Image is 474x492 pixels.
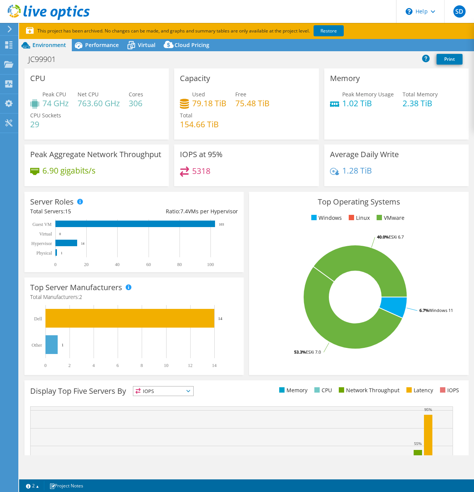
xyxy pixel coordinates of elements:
span: CPU Sockets [30,112,61,119]
text: Dell [34,316,42,322]
text: Guest VM [32,222,52,227]
a: Project Notes [44,481,89,490]
li: Memory [277,386,307,395]
text: Hypervisor [31,241,52,246]
a: Print [437,54,463,65]
span: Virtual [138,41,155,49]
text: 14 [212,363,217,368]
text: 14 [81,242,85,245]
h4: Total Manufacturers: [30,293,238,301]
text: 6 [116,363,119,368]
h3: CPU [30,74,45,83]
li: Latency [404,386,433,395]
text: 60 [146,262,151,267]
text: 100 [207,262,214,267]
li: Windows [309,214,342,222]
span: 15 [65,208,71,215]
text: 20 [84,262,89,267]
h3: Capacity [180,74,210,83]
text: Other [32,343,42,348]
h4: 306 [129,99,143,107]
h4: 1.28 TiB [342,166,372,175]
span: Free [235,91,246,98]
text: 10 [164,363,168,368]
h3: Top Operating Systems [255,198,463,206]
text: 1 [61,251,63,255]
span: Environment [32,41,66,49]
h4: 5318 [192,167,210,175]
a: 2 [21,481,44,490]
span: Total Memory [403,91,438,98]
tspan: 6.7% [419,307,429,313]
span: 2 [79,293,82,300]
text: 0 [54,262,57,267]
h3: Top Server Manufacturers [30,283,122,292]
span: Cores [129,91,143,98]
text: 55% [414,441,422,446]
span: Cloud Pricing [175,41,209,49]
li: Network Throughput [337,386,400,395]
text: 12 [188,363,193,368]
h4: 79.18 TiB [192,99,226,107]
li: Linux [347,214,370,222]
svg: \n [406,8,413,15]
span: Used [192,91,205,98]
li: VMware [375,214,404,222]
span: Total [180,112,193,119]
text: 4 [92,363,95,368]
h4: 74 GHz [42,99,69,107]
text: 0 [59,232,61,236]
h3: IOPS at 95% [180,150,223,159]
text: Virtual [39,231,52,237]
span: Peak CPU [42,91,66,98]
h4: 154.66 TiB [180,120,219,128]
text: 14 [218,316,223,321]
h3: Average Daily Write [330,150,399,159]
li: IOPS [438,386,459,395]
span: IOPS [133,386,193,396]
text: 103 [219,222,224,226]
div: Total Servers: [30,207,134,216]
h1: JC99901 [25,55,68,63]
h4: 2.38 TiB [403,99,438,107]
text: 1 [61,343,64,347]
p: This project has been archived. No changes can be made, and graphs and summary tables are only av... [26,27,400,35]
span: Net CPU [78,91,99,98]
h4: 6.90 gigabits/s [42,166,95,175]
text: 80 [177,262,182,267]
text: Physical [36,250,52,256]
span: 7.4 [180,208,188,215]
span: Performance [85,41,119,49]
h4: 763.60 GHz [78,99,120,107]
text: 8 [141,363,143,368]
tspan: 53.3% [294,349,306,355]
div: Ratio: VMs per Hypervisor [134,207,238,216]
span: Peak Memory Usage [342,91,394,98]
text: 40 [115,262,120,267]
tspan: 40.0% [377,234,389,240]
li: CPU [312,386,332,395]
tspan: ESXi 6.7 [389,234,404,240]
text: 0 [44,363,47,368]
h4: 29 [30,120,61,128]
h4: 1.02 TiB [342,99,394,107]
h4: 75.48 TiB [235,99,270,107]
text: 95% [424,407,432,412]
h3: Memory [330,74,360,83]
a: Restore [314,25,344,36]
tspan: Windows 11 [429,307,453,313]
h3: Peak Aggregate Network Throughput [30,150,161,159]
text: 2 [68,363,71,368]
span: SD [453,5,466,18]
tspan: ESXi 7.0 [306,349,321,355]
h3: Server Roles [30,198,74,206]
